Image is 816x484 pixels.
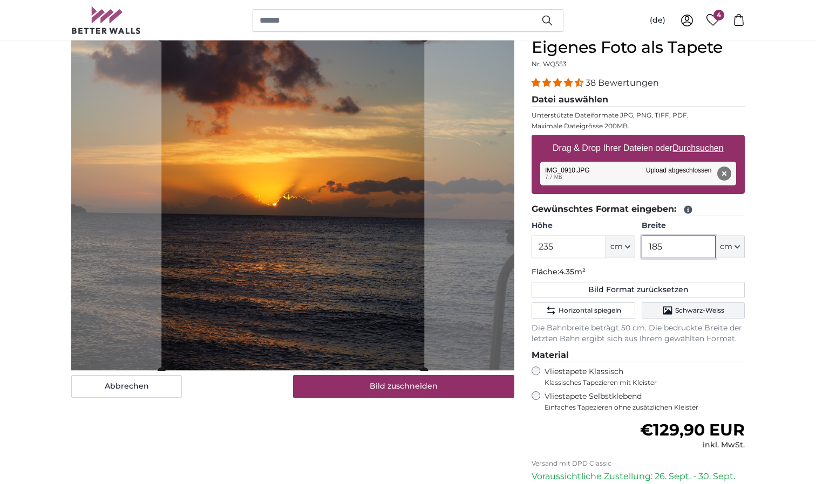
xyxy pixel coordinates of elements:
[640,420,745,440] span: €129,90 EUR
[532,349,745,362] legend: Material
[642,220,745,231] label: Breite
[673,143,724,153] u: Durchsuchen
[545,403,745,412] span: Einfaches Tapezieren ohne zusätzlichen Kleister
[532,302,635,319] button: Horizontal spiegeln
[716,236,745,258] button: cm
[640,440,745,451] div: inkl. MwSt.
[610,241,623,252] span: cm
[532,323,745,344] p: Die Bahnbreite beträgt 50 cm. Die bedruckte Breite der letzten Bahn ergibt sich aus Ihrem gewählt...
[532,111,745,120] p: Unterstützte Dateiformate JPG, PNG, TIFF, PDF.
[720,241,732,252] span: cm
[713,10,724,20] span: 4
[532,282,745,298] button: Bild Format zurücksetzen
[532,459,745,468] p: Versand mit DPD Classic
[532,38,745,57] h1: Eigenes Foto als Tapete
[545,378,736,387] span: Klassisches Tapezieren mit Kleister
[293,375,515,398] button: Bild zuschneiden
[586,78,659,88] span: 38 Bewertungen
[532,93,745,107] legend: Datei auswählen
[545,391,745,412] label: Vliestapete Selbstklebend
[532,267,745,278] p: Fläche:
[559,267,586,276] span: 4.35m²
[532,203,745,216] legend: Gewünschtes Format eingeben:
[532,470,745,483] p: Voraussichtliche Zustellung: 26. Sept. - 30. Sept.
[71,6,141,34] img: Betterwalls
[641,11,674,30] button: (de)
[559,306,621,315] span: Horizontal spiegeln
[675,306,724,315] span: Schwarz-Weiss
[532,60,567,68] span: Nr. WQ553
[532,220,635,231] label: Höhe
[532,122,745,130] p: Maximale Dateigrösse 200MB.
[606,236,635,258] button: cm
[545,367,736,387] label: Vliestapete Klassisch
[532,78,586,88] span: 4.34 stars
[71,375,182,398] button: Abbrechen
[548,137,728,159] label: Drag & Drop Ihrer Dateien oder
[642,302,745,319] button: Schwarz-Weiss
